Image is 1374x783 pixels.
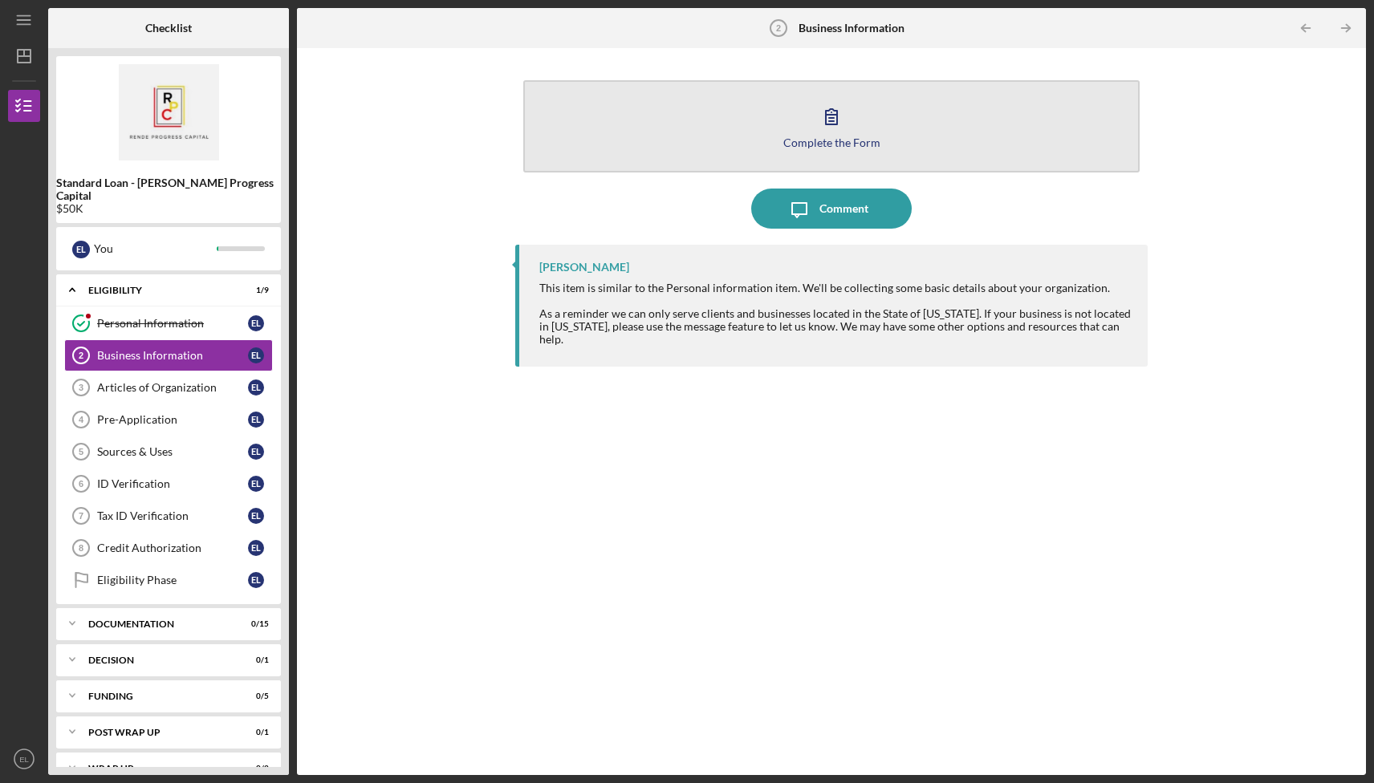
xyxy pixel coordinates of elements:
[79,511,83,521] tspan: 7
[248,508,264,524] div: E L
[64,500,273,532] a: 7Tax ID VerificationEL
[64,371,273,404] a: 3Articles of OrganizationEL
[776,23,781,33] tspan: 2
[97,413,248,426] div: Pre-Application
[240,728,269,737] div: 0 / 1
[79,447,83,456] tspan: 5
[56,64,281,160] img: Product logo
[88,655,229,665] div: Decision
[819,189,868,229] div: Comment
[56,176,281,202] b: Standard Loan - [PERSON_NAME] Progress Capital
[97,445,248,458] div: Sources & Uses
[88,286,229,295] div: Eligibility
[240,286,269,295] div: 1 / 9
[97,317,248,330] div: Personal Information
[94,235,217,262] div: You
[97,381,248,394] div: Articles of Organization
[248,476,264,492] div: E L
[539,282,1131,346] div: This item is similar to the Personal information item. We'll be collecting some basic details abo...
[751,189,912,229] button: Comment
[64,307,273,339] a: Personal InformationEL
[88,764,229,773] div: Wrap up
[145,22,192,34] b: Checklist
[56,202,281,215] div: $50K
[79,479,83,489] tspan: 6
[97,509,248,522] div: Tax ID Verification
[8,743,40,775] button: EL
[19,755,29,764] text: EL
[783,136,880,148] div: Complete the Form
[64,404,273,436] a: 4Pre-ApplicationEL
[97,542,248,554] div: Credit Authorization
[64,468,273,500] a: 6ID VerificationEL
[240,619,269,629] div: 0 / 15
[240,764,269,773] div: 0 / 2
[248,412,264,428] div: E L
[539,261,629,274] div: [PERSON_NAME]
[248,379,264,396] div: E L
[97,574,248,586] div: Eligibility Phase
[79,415,84,424] tspan: 4
[72,241,90,258] div: E L
[88,692,229,701] div: Funding
[97,477,248,490] div: ID Verification
[64,339,273,371] a: 2Business InformationEL
[799,22,904,34] b: Business Information
[88,728,229,737] div: Post Wrap Up
[79,383,83,392] tspan: 3
[79,543,83,553] tspan: 8
[523,80,1139,172] button: Complete the Form
[248,444,264,460] div: E L
[240,655,269,665] div: 0 / 1
[248,347,264,363] div: E L
[97,349,248,362] div: Business Information
[248,572,264,588] div: E L
[88,619,229,629] div: Documentation
[79,351,83,360] tspan: 2
[248,315,264,331] div: E L
[248,540,264,556] div: E L
[64,564,273,596] a: Eligibility PhaseEL
[64,532,273,564] a: 8Credit AuthorizationEL
[240,692,269,701] div: 0 / 5
[64,436,273,468] a: 5Sources & UsesEL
